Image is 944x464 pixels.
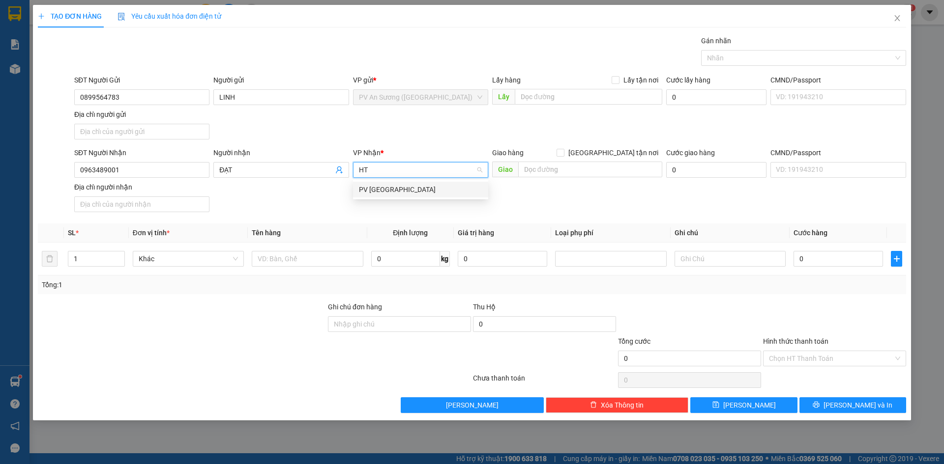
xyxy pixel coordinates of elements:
button: delete [42,251,58,267]
input: Ghi Chú [675,251,786,267]
div: SĐT Người Gửi [74,75,209,85]
span: Khác [139,251,238,266]
span: Xóa Thông tin [601,400,644,410]
span: save [712,401,719,409]
span: [PERSON_NAME] [446,400,499,410]
span: PV An Sương (Hàng Hóa) [359,90,482,105]
input: Dọc đường [515,89,662,105]
button: printer[PERSON_NAME] và In [799,397,906,413]
span: Định lượng [393,229,428,237]
button: plus [891,251,902,267]
div: PV [GEOGRAPHIC_DATA] [359,184,482,195]
button: save[PERSON_NAME] [690,397,797,413]
div: Tổng: 1 [42,279,364,290]
span: Cước hàng [794,229,827,237]
span: close [893,14,901,22]
span: SL [68,229,76,237]
span: Giá trị hàng [458,229,494,237]
label: Cước giao hàng [666,149,715,157]
input: Cước lấy hàng [666,89,767,105]
span: TẠO ĐƠN HÀNG [38,12,102,20]
div: Chưa thanh toán [472,373,617,390]
span: plus [891,255,901,263]
span: [PERSON_NAME] [723,400,776,410]
span: [PERSON_NAME] và In [824,400,892,410]
div: VP gửi [353,75,488,85]
input: 0 [458,251,547,267]
input: Dọc đường [518,162,662,177]
button: [PERSON_NAME] [401,397,544,413]
span: Tổng cước [618,337,650,345]
span: kg [440,251,450,267]
span: Giao hàng [492,149,524,157]
label: Gán nhãn [701,37,731,45]
input: Địa chỉ của người gửi [74,124,209,139]
button: Close [884,5,911,32]
span: Lấy tận nơi [619,75,662,85]
div: Địa chỉ người nhận [74,182,209,192]
span: Đơn vị tính [133,229,170,237]
div: CMND/Passport [770,147,906,158]
span: plus [38,13,45,20]
button: deleteXóa Thông tin [546,397,689,413]
span: delete [590,401,597,409]
span: Lấy [492,89,515,105]
span: printer [813,401,820,409]
th: Ghi chú [671,223,790,243]
label: Ghi chú đơn hàng [328,303,382,311]
span: VP Nhận [353,149,381,157]
label: Cước lấy hàng [666,76,710,84]
input: VD: Bàn, Ghế [252,251,363,267]
div: SĐT Người Nhận [74,147,209,158]
span: Yêu cầu xuất hóa đơn điện tử [118,12,221,20]
div: Người gửi [213,75,349,85]
input: Cước giao hàng [666,162,767,178]
input: Ghi chú đơn hàng [328,316,471,332]
div: Địa chỉ người gửi [74,109,209,120]
input: Địa chỉ của người nhận [74,196,209,212]
span: user-add [335,166,343,174]
span: Lấy hàng [492,76,521,84]
div: CMND/Passport [770,75,906,85]
span: Thu Hộ [473,303,496,311]
th: Loại phụ phí [551,223,670,243]
span: [GEOGRAPHIC_DATA] tận nơi [564,147,662,158]
span: Giao [492,162,518,177]
label: Hình thức thanh toán [763,337,828,345]
img: icon [118,13,125,21]
div: PV Hòa Thành [353,182,488,197]
div: Người nhận [213,147,349,158]
span: Tên hàng [252,229,281,237]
